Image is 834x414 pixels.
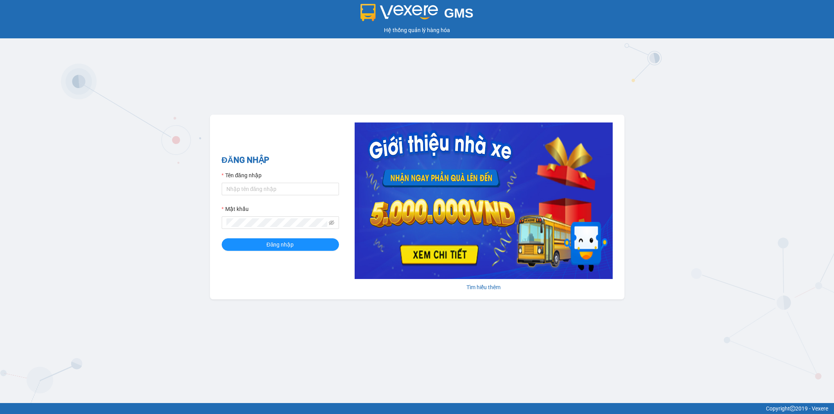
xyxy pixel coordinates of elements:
[444,6,473,20] span: GMS
[329,220,334,225] span: eye-invisible
[355,122,613,279] img: banner-0
[226,218,327,227] input: Mật khẩu
[361,12,473,18] a: GMS
[222,238,339,251] button: Đăng nhập
[222,171,262,180] label: Tên đăng nhập
[267,240,294,249] span: Đăng nhập
[2,26,832,34] div: Hệ thống quản lý hàng hóa
[222,154,339,167] h2: ĐĂNG NHẬP
[790,406,795,411] span: copyright
[222,183,339,195] input: Tên đăng nhập
[6,404,828,413] div: Copyright 2019 - Vexere
[361,4,438,21] img: logo 2
[355,283,613,292] div: Tìm hiểu thêm
[222,205,249,213] label: Mật khẩu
